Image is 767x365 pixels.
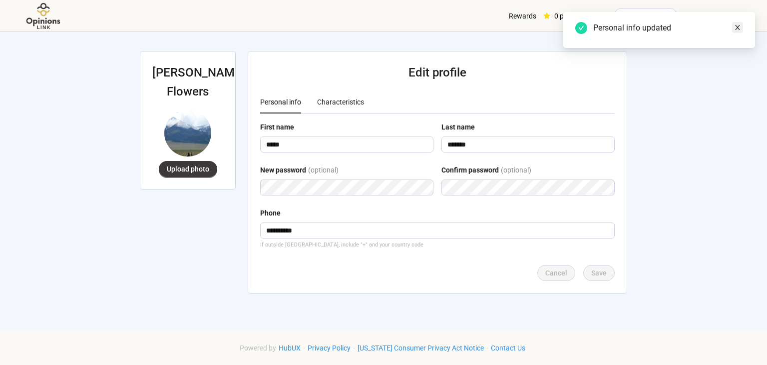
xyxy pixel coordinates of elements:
[543,12,550,19] span: star
[441,164,499,175] div: Confirm password
[159,165,217,173] span: Upload photo
[240,344,276,352] span: Powered by
[317,96,364,107] div: Characteristics
[575,22,587,34] span: check-circle
[501,164,531,179] div: (optional)
[734,24,741,31] span: close
[591,267,607,278] span: Save
[537,265,575,281] button: Cancel
[593,22,743,34] div: Personal info updated
[260,121,294,132] div: First name
[622,10,670,21] span: Redeem points
[260,240,615,249] div: If outside [GEOGRAPHIC_DATA], include "+" and your country code
[159,161,217,177] button: Upload photo
[308,164,339,179] div: (optional)
[167,163,209,174] span: Upload photo
[152,63,223,101] h2: [PERSON_NAME] Flowers
[355,344,486,352] a: [US_STATE] Consumer Privacy Act Notice
[583,265,615,281] button: Save
[545,267,567,278] span: Cancel
[276,344,303,352] a: HubUX
[690,0,743,32] span: [PERSON_NAME]
[305,344,353,352] a: Privacy Policy
[614,8,678,24] button: Redeem points
[441,121,475,132] div: Last name
[260,96,301,107] div: Personal info
[488,344,528,352] a: Contact Us
[260,164,306,175] div: New password
[240,342,528,353] div: · · ·
[164,109,211,156] img: hilljpg-2f179f80-efab-4124-a4e0-1bceb88a3358.jpg
[260,207,281,218] div: Phone
[260,63,615,82] h2: Edit profile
